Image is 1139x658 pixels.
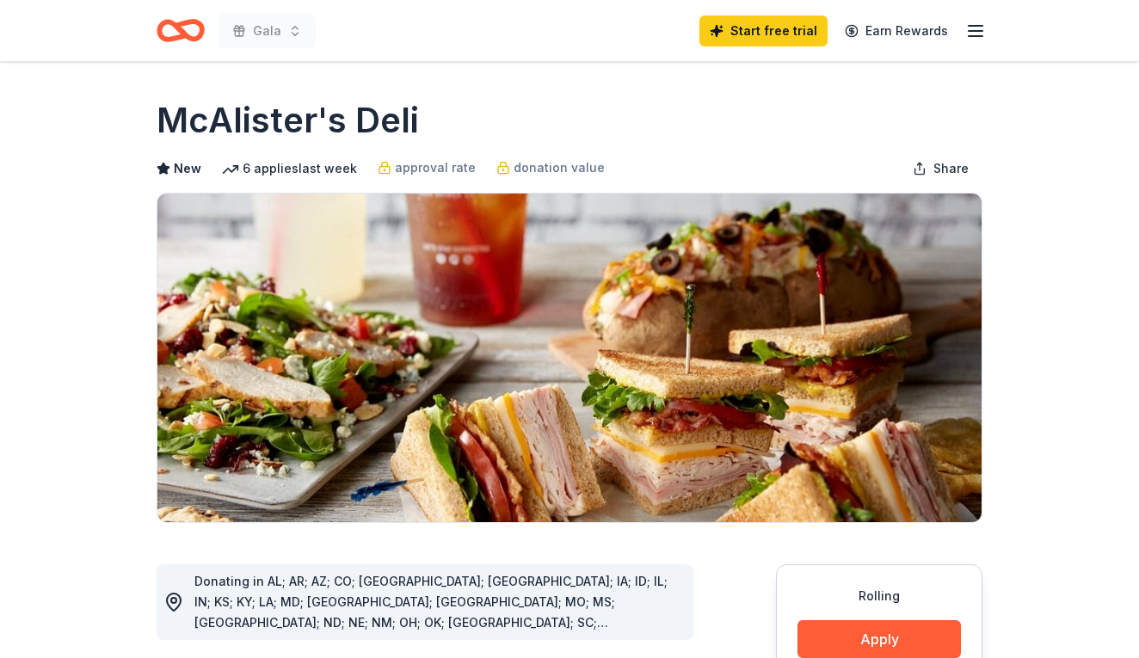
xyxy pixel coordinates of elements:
[699,15,828,46] a: Start free trial
[797,586,961,606] div: Rolling
[933,158,969,179] span: Share
[496,157,605,178] a: donation value
[222,158,357,179] div: 6 applies last week
[253,21,281,41] span: Gala
[797,620,961,658] button: Apply
[834,15,958,46] a: Earn Rewards
[395,157,476,178] span: approval rate
[514,157,605,178] span: donation value
[899,151,982,186] button: Share
[157,10,205,51] a: Home
[219,14,316,48] button: Gala
[174,158,201,179] span: New
[378,157,476,178] a: approval rate
[157,194,982,522] img: Image for McAlister's Deli
[194,574,668,650] span: Donating in AL; AR; AZ; CO; [GEOGRAPHIC_DATA]; [GEOGRAPHIC_DATA]; IA; ID; IL; IN; KS; KY; LA; MD;...
[157,96,419,145] h1: McAlister's Deli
